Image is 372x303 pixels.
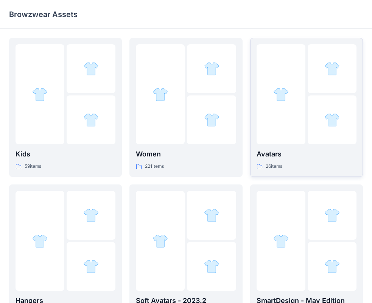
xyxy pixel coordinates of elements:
img: folder 2 [83,61,99,77]
img: folder 2 [83,208,99,223]
img: folder 3 [324,112,340,128]
img: folder 1 [273,233,289,249]
img: folder 3 [83,259,99,274]
img: folder 1 [273,87,289,102]
img: folder 3 [324,259,340,274]
img: folder 3 [83,112,99,128]
a: folder 1folder 2folder 3Women221items [129,38,242,177]
a: folder 1folder 2folder 3Avatars26items [250,38,363,177]
img: folder 1 [153,87,168,102]
img: folder 1 [32,87,48,102]
img: folder 1 [153,233,168,249]
img: folder 3 [204,112,219,128]
p: Kids [16,149,115,159]
img: folder 3 [204,259,219,274]
a: folder 1folder 2folder 3Kids59items [9,38,122,177]
p: Browzwear Assets [9,9,78,20]
p: Women [136,149,236,159]
p: 26 items [266,162,282,170]
p: Avatars [257,149,356,159]
p: 59 items [25,162,41,170]
img: folder 2 [324,208,340,223]
img: folder 2 [204,208,219,223]
p: 221 items [145,162,164,170]
img: folder 2 [324,61,340,77]
img: folder 1 [32,233,48,249]
img: folder 2 [204,61,219,77]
